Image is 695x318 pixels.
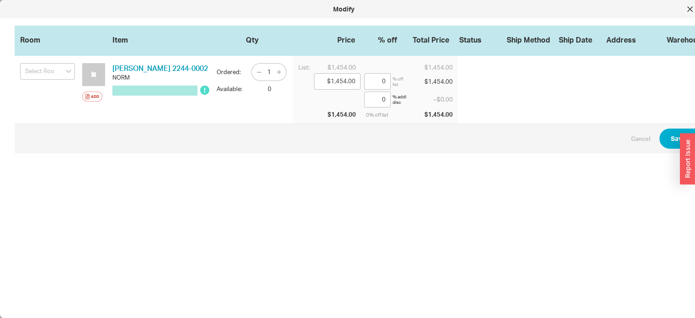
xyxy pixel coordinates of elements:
[253,85,286,93] div: 0
[559,35,605,45] div: Ship Date
[406,77,455,86] div: $1,454.00
[364,73,391,90] input: %
[112,64,208,73] a: [PERSON_NAME] 2244-0002
[507,35,557,45] div: Ship Method
[112,73,209,81] div: NORM
[459,35,505,45] div: Status
[606,35,650,45] div: Address
[82,63,105,86] img: no_photo
[364,92,391,108] input: %
[91,93,99,100] div: Add
[406,109,455,120] div: $1,454.00
[314,109,361,120] div: $1,454.00
[217,60,244,76] div: Ordered:
[308,35,355,45] div: Price
[401,35,449,45] div: Total Price
[20,63,75,80] input: Select Room
[359,35,397,45] div: % off
[631,135,650,143] button: Cancel
[112,35,204,43] div: Item
[406,95,455,103] div: – $0.00
[393,76,409,87] div: % off list
[364,111,403,119] div: 0 % off list
[393,94,409,105] div: % addl disc
[314,63,361,71] div: $1,454.00
[20,35,75,43] div: Room
[246,35,280,43] div: Qty
[82,92,102,102] button: Add
[66,70,71,73] svg: open menu
[5,5,683,14] div: Modify
[406,63,455,71] div: $1,454.00
[298,63,310,71] div: List:
[217,85,246,93] div: Available:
